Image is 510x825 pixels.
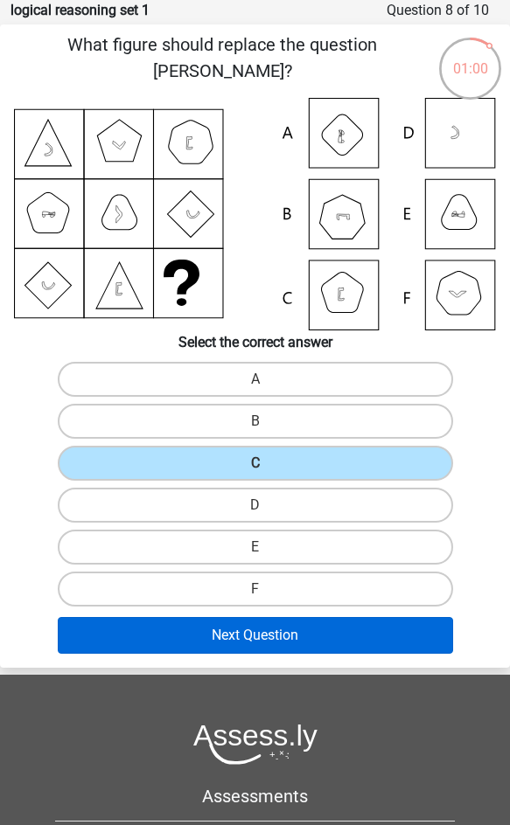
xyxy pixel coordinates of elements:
[7,31,437,84] p: What figure should replace the question [PERSON_NAME]?
[58,572,453,607] label: F
[7,330,503,350] h6: Select the correct answer
[55,786,455,807] h5: Assessments
[437,36,503,80] div: 01:00
[58,404,453,439] label: B
[193,724,318,765] img: Assessly logo
[58,446,453,481] label: C
[58,530,453,565] label: E
[58,488,453,523] label: D
[58,617,453,654] button: Next Question
[10,2,150,18] strong: logical reasoning set 1
[58,362,453,397] label: A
